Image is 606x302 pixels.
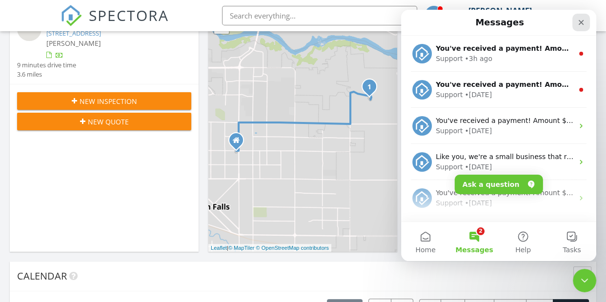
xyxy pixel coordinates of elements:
span: New Inspection [80,96,137,106]
img: The Best Home Inspection Software - Spectora [61,5,82,26]
div: 864 Filer Ave. Suite D, Twin Falls ID 83301 [236,140,242,146]
div: 3.6 miles [17,70,76,79]
div: • [DATE] [63,116,91,126]
div: Support [35,152,61,162]
a: Leaflet [211,245,227,251]
span: Tasks [162,237,180,243]
span: Home [14,237,34,243]
a: © OpenStreetMap contributors [256,245,329,251]
a: [STREET_ADDRESS] [46,29,101,38]
button: Tasks [146,212,195,251]
input: Search everything... [222,6,417,25]
div: • [DATE] [63,152,91,162]
div: • [DATE] [63,80,91,90]
span: SPECTORA [89,5,169,25]
div: | [208,244,331,252]
button: Help [98,212,146,251]
img: Profile image for Support [11,106,31,126]
div: [PERSON_NAME] [468,6,532,16]
a: 2:00 pm [STREET_ADDRESS] [PERSON_NAME] 9 minutes drive time 3.6 miles [17,17,191,79]
div: 3283 W Willow Cir, Twin Falls, ID 83301 [369,86,375,92]
span: [PERSON_NAME] [46,39,101,48]
div: Support [35,80,61,90]
img: Profile image for Support [11,179,31,198]
a: © MapTiler [228,245,255,251]
div: Support [35,188,61,199]
a: SPECTORA [61,13,169,34]
div: • [DATE] [63,188,91,199]
button: New Inspection [17,92,191,110]
span: Messages [54,237,92,243]
span: You've received a payment! Amount $395.00 Fee $0.00 Net $395.00 Transaction # Inspection [STREET_... [35,71,535,79]
button: Messages [49,212,98,251]
div: 9 minutes drive time [17,60,76,70]
span: Calendar [17,269,67,282]
button: Ask a question [54,165,142,184]
iframe: Intercom live chat [401,10,596,261]
div: Support [35,116,61,126]
span: Help [114,237,130,243]
img: Profile image for Support [11,142,31,162]
span: New Quote [88,117,129,127]
i: 1 [367,84,371,91]
iframe: Intercom live chat [573,269,596,292]
button: New Quote [17,113,191,130]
